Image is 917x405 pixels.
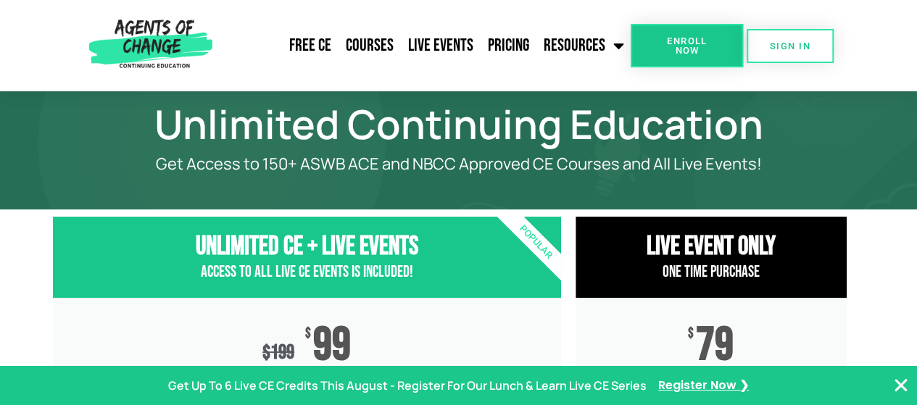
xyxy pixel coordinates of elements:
[339,28,401,64] a: Courses
[218,28,631,64] nav: Menu
[631,24,743,67] a: Enroll Now
[658,375,749,396] a: Register Now ❯
[262,341,270,364] span: $
[46,107,872,141] h1: Unlimited Continuing Education
[654,36,720,55] span: Enroll Now
[104,155,814,173] p: Get Access to 150+ ASWB ACE and NBCC Approved CE Courses and All Live Events!
[168,375,647,396] p: Get Up To 6 Live CE Credits This August - Register For Our Lunch & Learn Live CE Series
[747,29,834,63] a: SIGN IN
[688,327,694,341] span: $
[305,327,311,341] span: $
[481,28,536,64] a: Pricing
[576,231,847,262] h3: Live Event Only
[452,159,619,326] div: Popular
[201,262,413,282] span: Access to All Live CE Events Is Included!
[696,327,734,364] span: 79
[262,341,294,364] div: 199
[663,262,760,282] span: One Time Purchase
[892,377,910,394] button: Close Banner
[282,28,339,64] a: Free CE
[401,28,481,64] a: Live Events
[313,327,351,364] span: 99
[53,231,561,262] h3: Unlimited CE + Live Events
[53,364,561,393] span: Includes ALL Live Events!
[770,41,810,51] span: SIGN IN
[536,28,631,64] a: Resources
